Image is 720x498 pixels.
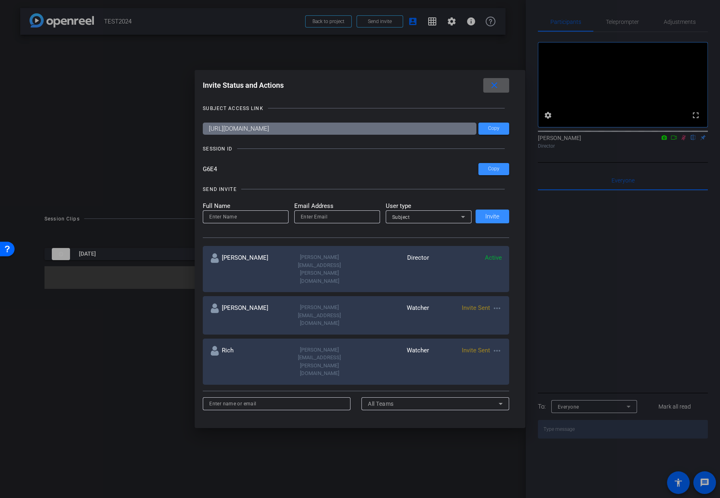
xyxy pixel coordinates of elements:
[203,185,509,193] openreel-title-line: SEND INVITE
[283,346,356,377] div: [PERSON_NAME][EMAIL_ADDRESS][PERSON_NAME][DOMAIN_NAME]
[488,125,499,131] span: Copy
[492,346,502,356] mat-icon: more_horiz
[210,346,283,377] div: Rich
[392,214,410,220] span: Subject
[210,303,283,327] div: [PERSON_NAME]
[386,201,472,211] mat-label: User type
[203,78,509,93] div: Invite Status and Actions
[203,104,263,112] div: SUBJECT ACCESS LINK
[294,201,380,211] mat-label: Email Address
[356,303,429,327] div: Watcher
[356,346,429,377] div: Watcher
[203,104,509,112] openreel-title-line: SUBJECT ACCESS LINK
[209,399,344,409] input: Enter name or email
[283,303,356,327] div: [PERSON_NAME][EMAIL_ADDRESS][DOMAIN_NAME]
[210,253,283,285] div: [PERSON_NAME]
[283,253,356,285] div: [PERSON_NAME][EMAIL_ADDRESS][PERSON_NAME][DOMAIN_NAME]
[203,145,232,153] div: SESSION ID
[478,123,509,135] button: Copy
[203,145,509,153] openreel-title-line: SESSION ID
[203,185,236,193] div: SEND INVITE
[489,81,499,91] mat-icon: close
[462,304,490,312] span: Invite Sent
[203,201,289,211] mat-label: Full Name
[301,212,374,222] input: Enter Email
[492,303,502,313] mat-icon: more_horiz
[209,212,282,222] input: Enter Name
[488,166,499,172] span: Copy
[368,401,394,407] span: All Teams
[485,254,502,261] span: Active
[478,163,509,175] button: Copy
[356,253,429,285] div: Director
[462,347,490,354] span: Invite Sent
